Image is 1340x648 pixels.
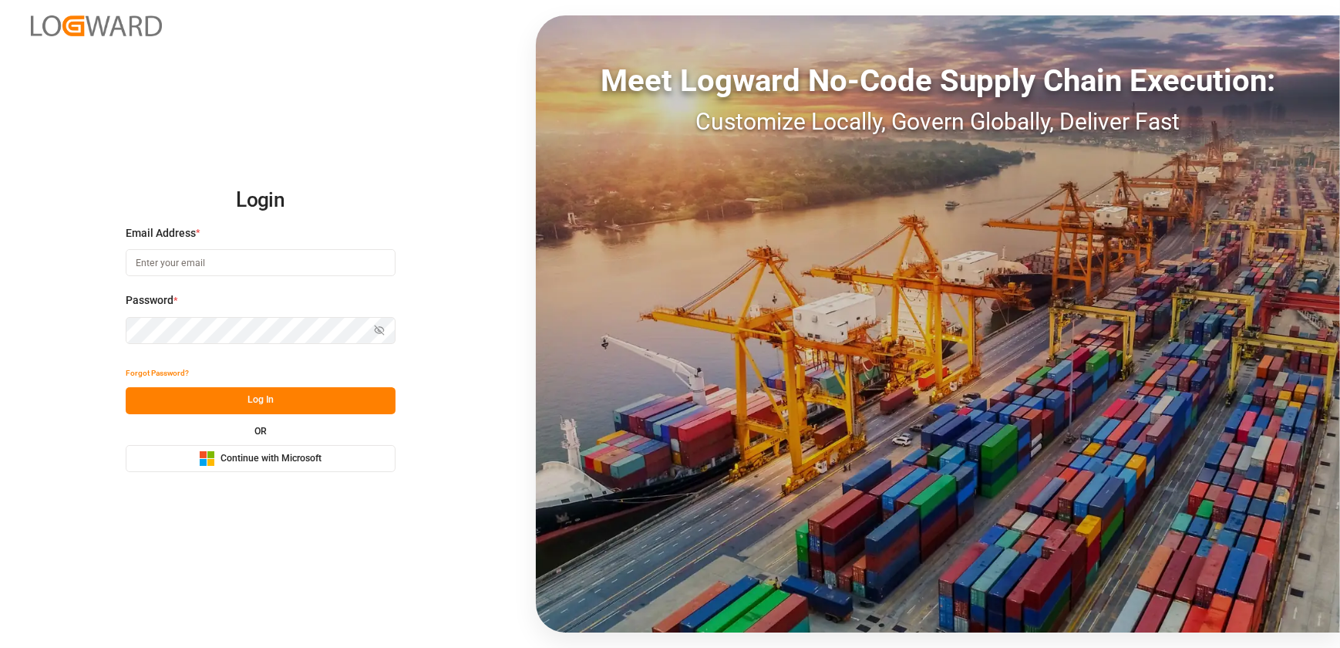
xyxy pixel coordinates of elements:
[31,15,162,36] img: Logward_new_orange.png
[536,58,1340,104] div: Meet Logward No-Code Supply Chain Execution:
[254,427,267,436] small: OR
[126,360,189,387] button: Forgot Password?
[536,104,1340,139] div: Customize Locally, Govern Globally, Deliver Fast
[126,225,196,241] span: Email Address
[126,249,396,276] input: Enter your email
[126,387,396,414] button: Log In
[126,176,396,225] h2: Login
[126,292,173,309] span: Password
[221,452,322,466] span: Continue with Microsoft
[126,445,396,472] button: Continue with Microsoft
